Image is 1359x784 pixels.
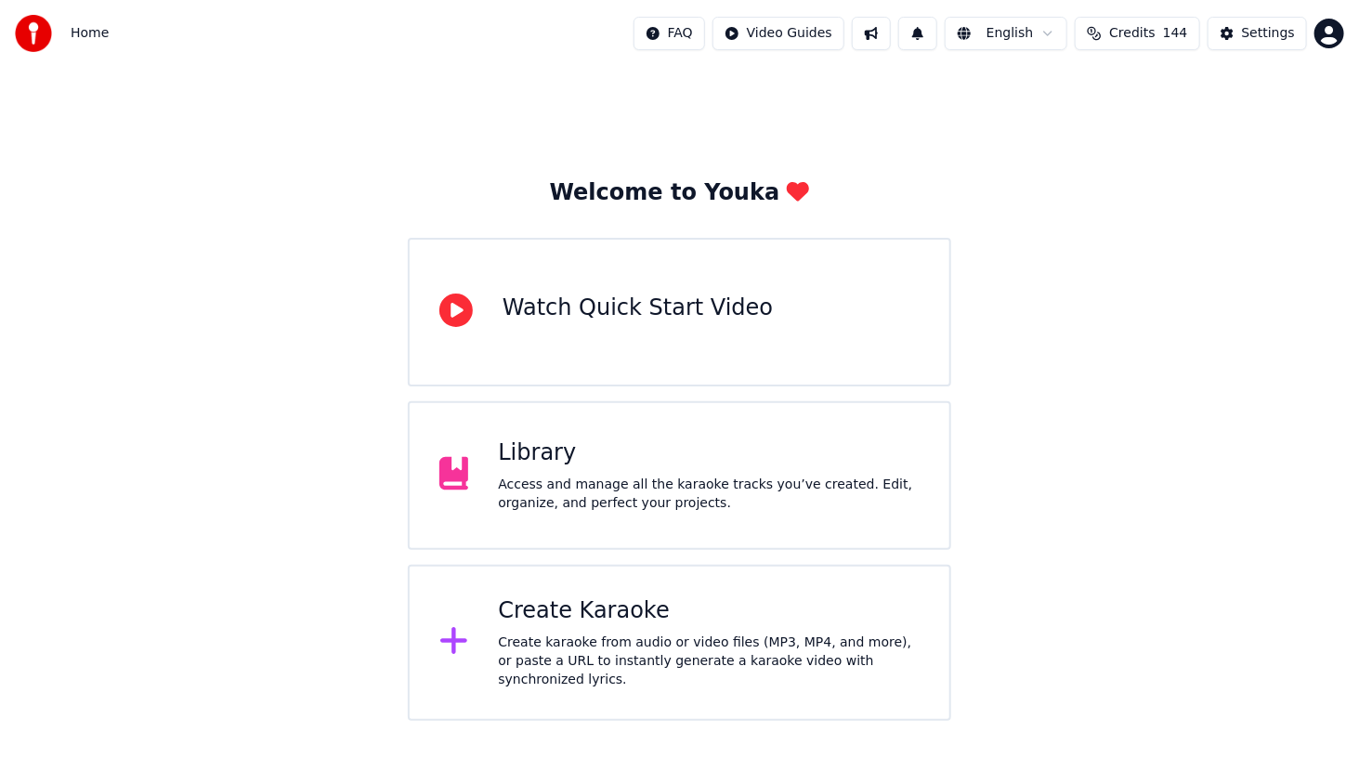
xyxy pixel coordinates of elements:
img: youka [15,15,52,52]
span: 144 [1163,24,1188,43]
div: Access and manage all the karaoke tracks you’ve created. Edit, organize, and perfect your projects. [498,476,920,513]
div: Settings [1242,24,1295,43]
span: Credits [1109,24,1155,43]
button: FAQ [634,17,705,50]
button: Settings [1208,17,1307,50]
div: Create Karaoke [498,596,920,626]
button: Video Guides [712,17,844,50]
span: Home [71,24,109,43]
nav: breadcrumb [71,24,109,43]
div: Welcome to Youka [550,178,810,208]
div: Create karaoke from audio or video files (MP3, MP4, and more), or paste a URL to instantly genera... [498,634,920,689]
button: Credits144 [1075,17,1199,50]
div: Watch Quick Start Video [503,294,773,323]
div: Library [498,438,920,468]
